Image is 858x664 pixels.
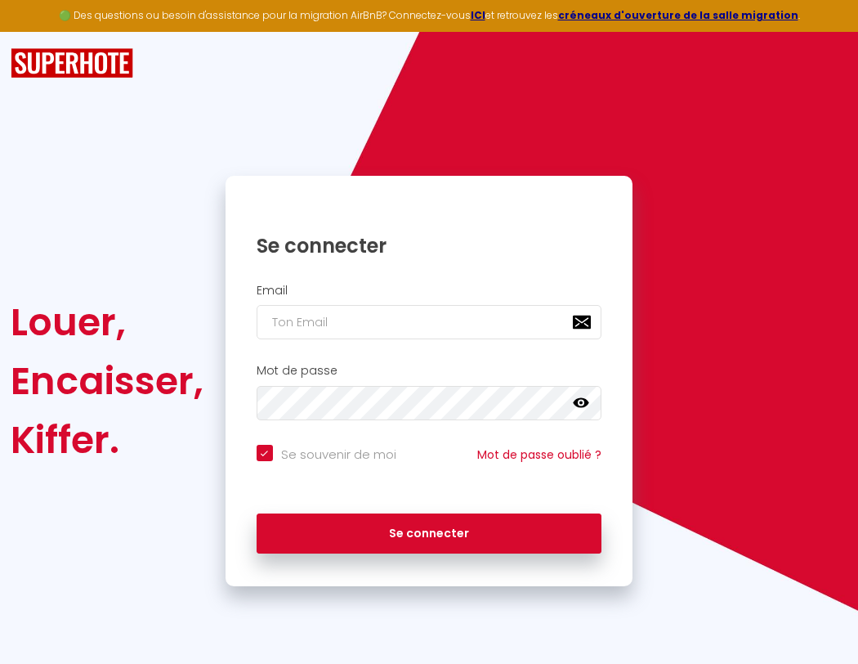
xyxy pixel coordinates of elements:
[471,8,485,22] a: ICI
[257,514,602,554] button: Se connecter
[257,284,602,298] h2: Email
[11,352,203,411] div: Encaisser,
[11,411,203,469] div: Kiffer.
[257,233,602,258] h1: Se connecter
[11,48,133,79] img: SuperHote logo
[257,305,602,339] input: Ton Email
[477,446,601,463] a: Mot de passe oublié ?
[257,364,602,378] h2: Mot de passe
[11,293,203,352] div: Louer,
[558,8,798,22] a: créneaux d'ouverture de la salle migration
